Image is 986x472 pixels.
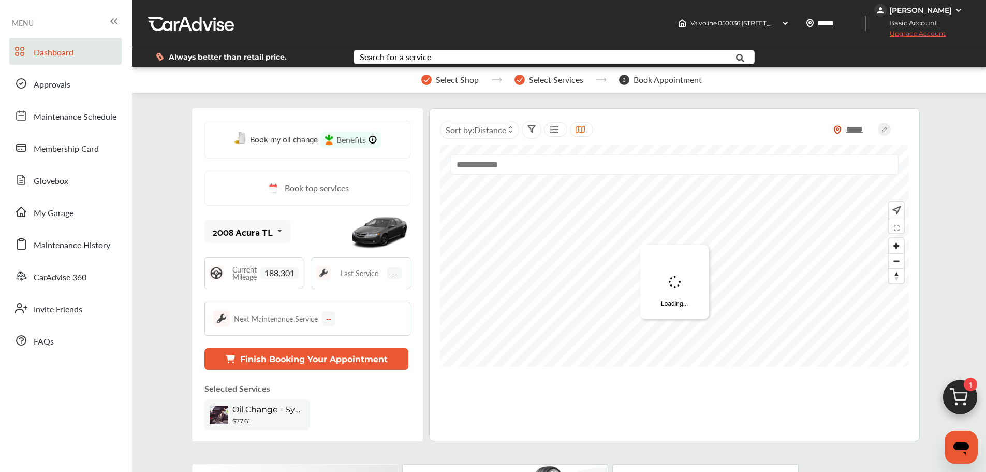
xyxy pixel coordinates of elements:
[34,175,68,188] span: Glovebox
[34,142,99,156] span: Membership Card
[325,134,334,146] img: instacart-icon.73bd83c2.svg
[421,75,432,85] img: stepper-checkmark.b5569197.svg
[954,6,963,15] img: WGsFRI8htEPBVLJbROoPRyZpYNWhNONpIPPETTm6eUC0GeLEiAAAAAElFTkSuQmCC
[781,19,789,27] img: header-down-arrow.9dd2ce7d.svg
[316,266,331,280] img: maintenance_logo
[596,78,607,82] img: stepper-arrow.e24c07c6.svg
[9,102,122,129] a: Maintenance Schedule
[250,132,318,146] span: Book my oil change
[875,18,945,28] span: Basic Account
[9,327,122,354] a: FAQs
[474,124,506,136] span: Distance
[204,171,410,206] a: Book top services
[514,75,525,85] img: stepper-checkmark.b5569197.svg
[678,19,686,27] img: header-home-logo.8d720a4f.svg
[234,313,318,324] div: Next Maintenance Service
[360,53,431,61] div: Search for a service
[889,6,952,15] div: [PERSON_NAME]
[232,417,250,425] b: $77.61
[213,226,273,237] div: 2008 Acura TL
[874,30,946,42] span: Upgrade Account
[266,182,279,195] img: cal_icon.0803b883.svg
[387,267,402,279] span: --
[865,16,866,31] img: header-divider.bc55588e.svg
[833,125,842,134] img: location_vector_orange.38f05af8.svg
[446,124,506,136] span: Sort by :
[34,110,116,124] span: Maintenance Schedule
[964,378,977,391] span: 1
[9,231,122,258] a: Maintenance History
[529,75,583,84] span: Select Services
[341,269,378,277] span: Last Service
[232,405,305,414] span: Oil Change - Synthetic-blend
[889,269,904,283] span: Reset bearing to north
[234,132,318,148] a: Book my oil change
[690,19,936,27] span: Valvoline 050036 , [STREET_ADDRESS] [PERSON_NAME] [PERSON_NAME] , MO 63119
[889,254,904,268] span: Zoom out
[436,75,479,84] span: Select Shop
[12,19,34,27] span: MENU
[889,238,904,253] button: Zoom in
[34,239,110,252] span: Maintenance History
[806,19,814,27] img: location_vector.a44bc228.svg
[213,310,230,327] img: maintenance_logo
[348,208,410,255] img: mobile_4612_st0640_046.jpg
[34,303,82,317] span: Invite Friends
[9,263,122,290] a: CarAdvise 360
[491,78,502,82] img: stepper-arrow.e24c07c6.svg
[229,266,260,280] span: Current Mileage
[34,271,86,284] span: CarAdvise 360
[9,166,122,193] a: Glovebox
[935,375,985,425] img: cart_icon.3d0951e8.svg
[285,182,349,195] span: Book top services
[889,253,904,268] button: Zoom out
[889,268,904,283] button: Reset bearing to north
[369,135,377,144] img: info-Icon.6181e609.svg
[945,431,978,464] iframe: Button to launch messaging window
[9,38,122,65] a: Dashboard
[9,198,122,225] a: My Garage
[440,145,909,367] canvas: Map
[336,134,366,146] span: Benefits
[322,311,335,326] div: --
[204,382,270,394] p: Selected Services
[9,295,122,322] a: Invite Friends
[9,70,122,97] a: Approvals
[209,266,224,280] img: steering_logo
[204,348,408,370] button: Finish Booking Your Appointment
[890,205,901,216] img: recenter.ce011a49.svg
[640,245,709,319] div: Loading...
[34,78,70,92] span: Approvals
[156,52,164,61] img: dollor_label_vector.a70140d1.svg
[634,75,702,84] span: Book Appointment
[874,4,887,17] img: jVpblrzwTbfkPYzPPzSLxeg0AAAAASUVORK5CYII=
[34,46,73,60] span: Dashboard
[169,53,287,61] span: Always better than retail price.
[34,207,73,220] span: My Garage
[34,335,54,349] span: FAQs
[210,406,228,424] img: oil-change-thumb.jpg
[9,134,122,161] a: Membership Card
[260,267,299,279] span: 188,301
[619,75,629,85] span: 3
[234,132,247,145] img: oil-change.e5047c97.svg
